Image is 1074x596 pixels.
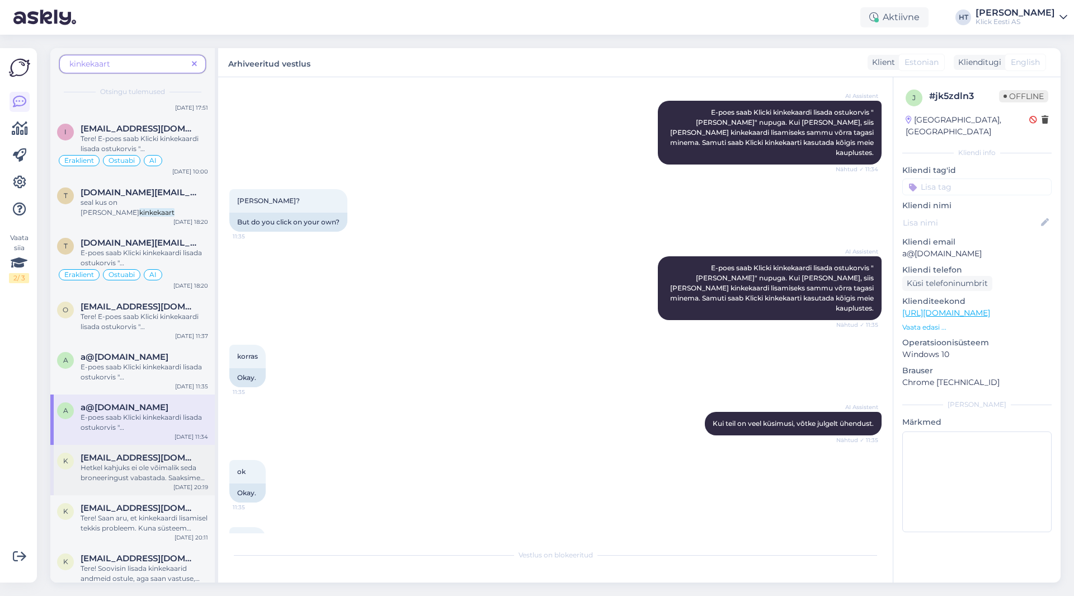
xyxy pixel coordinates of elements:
[902,264,1052,276] p: Kliendi telefon
[868,57,895,68] div: Klient
[999,90,1048,102] span: Offline
[175,104,208,112] div: [DATE] 17:51
[81,134,199,163] span: Tere! E-poes saab Klicki kinkekaardi lisada ostukorvis "[PERSON_NAME]
[81,124,197,134] span: ik@tt.ee
[902,248,1052,260] p: a@[DOMAIN_NAME]
[902,200,1052,212] p: Kliendi nimi
[175,433,208,441] div: [DATE] 11:34
[139,208,175,217] mark: kinkekaart
[860,7,929,27] div: Aktiivne
[81,413,202,442] span: E-poes saab Klicki kinkekaardi lisada ostukorvis "[PERSON_NAME]
[81,187,197,198] span: tiia.tips@gmail.com
[237,352,258,360] span: korras
[1011,57,1040,68] span: English
[902,400,1052,410] div: [PERSON_NAME]
[902,322,1052,332] p: Vaata edasi ...
[836,321,878,329] span: Nähtud ✓ 11:35
[902,295,1052,307] p: Klienditeekond
[976,8,1055,17] div: [PERSON_NAME]
[64,157,94,164] span: Eraklient
[109,157,135,164] span: Ostuabi
[976,8,1067,26] a: [PERSON_NAME]Klick Eesti AS
[902,365,1052,377] p: Brauser
[902,377,1052,388] p: Chrome [TECHNICAL_ID]
[81,248,202,277] span: E-poes saab Klicki kinkekaardi lisada ostukorvis "[PERSON_NAME]
[912,93,916,102] span: j
[63,507,68,515] span: k
[109,271,135,278] span: Ostuabi
[173,218,208,226] div: [DATE] 18:20
[173,281,208,290] div: [DATE] 18:20
[69,59,110,69] span: kinkekaart
[81,402,168,412] span: a@b.ee
[81,514,208,542] span: Tere! Saan aru, et kinkekaardi lisamisel tekkis probleem. Kuna süsteem annab teate, et
[902,236,1052,248] p: Kliendi email
[902,276,992,291] div: Küsi telefoninumbrit
[229,484,266,503] div: Okay.
[149,157,157,164] span: AI
[175,382,208,391] div: [DATE] 11:35
[63,356,68,364] span: a
[64,128,67,136] span: i
[836,247,878,256] span: AI Assistent
[976,17,1055,26] div: Klick Eesti AS
[172,167,208,176] div: [DATE] 10:00
[81,564,200,593] span: Tere! Soovisin lisada kinkekaarid andmeid ostule, aga saan vastuse, et
[906,114,1029,138] div: [GEOGRAPHIC_DATA], [GEOGRAPHIC_DATA]
[902,165,1052,176] p: Kliendi tag'id
[81,453,197,463] span: kai.teinveld@hotmail.com
[81,463,205,502] span: Hetkel kahjuks ei ole võimalik seda broneeringust vabastada. Saaksime seda homse jooksul teha, ho...
[905,57,939,68] span: Estonian
[902,349,1052,360] p: Windows 10
[929,90,999,103] div: # jk5zdln3
[9,57,30,78] img: Askly Logo
[233,388,275,396] span: 11:35
[81,302,197,312] span: obolenski@hot.ee
[63,406,68,415] span: a
[64,191,68,200] span: t
[81,312,199,341] span: Tere! E-poes saab Klicki kinkekaardi lisada ostukorvis "[PERSON_NAME]
[237,196,300,205] span: [PERSON_NAME]?
[64,271,94,278] span: Eraklient
[903,217,1039,229] input: Lisa nimi
[836,436,878,444] span: Nähtud ✓ 11:35
[902,179,1052,195] input: Lisa tag
[100,87,165,97] span: Otsingu tulemused
[175,332,208,340] div: [DATE] 11:37
[81,198,139,217] span: seal kus on [PERSON_NAME]
[237,467,246,476] span: ok
[233,503,275,511] span: 11:35
[173,483,208,491] div: [DATE] 20:19
[175,533,208,542] div: [DATE] 20:11
[229,213,347,232] div: But do you click on your own?
[9,273,29,283] div: 2 / 3
[836,165,878,173] span: Nähtud ✓ 11:34
[81,503,197,513] span: kai.teinveld@hotmail.com
[63,557,68,566] span: k
[63,306,68,314] span: o
[519,550,593,560] span: Vestlus on blokeeritud
[233,232,275,241] span: 11:35
[836,403,878,411] span: AI Assistent
[229,368,266,387] div: Okay.
[902,148,1052,158] div: Kliendi info
[81,238,197,248] span: tiia.tips@gmail.com
[902,308,990,318] a: [URL][DOMAIN_NAME]
[81,352,168,362] span: a@b.ee
[836,92,878,100] span: AI Assistent
[670,264,875,312] span: E-poes saab Klicki kinkekaardi lisada ostukorvis "[PERSON_NAME]" nupuga. Kui [PERSON_NAME], siis ...
[902,337,1052,349] p: Operatsioonisüsteem
[9,233,29,283] div: Vaata siia
[63,457,68,465] span: k
[955,10,971,25] div: HT
[902,416,1052,428] p: Märkmed
[228,55,310,70] label: Arhiveeritud vestlus
[670,108,875,157] span: E-poes saab Klicki kinkekaardi lisada ostukorvis "[PERSON_NAME]" nupuga. Kui [PERSON_NAME], siis ...
[149,271,157,278] span: AI
[81,363,202,391] span: E-poes saab Klicki kinkekaardi lisada ostukorvis "[PERSON_NAME]
[954,57,1001,68] div: Klienditugi
[713,419,874,428] span: Kui teil on veel küsimusi, võtke julgelt ühendust.
[64,242,68,250] span: t
[81,553,197,564] span: kai.teinveld@hotmail.com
